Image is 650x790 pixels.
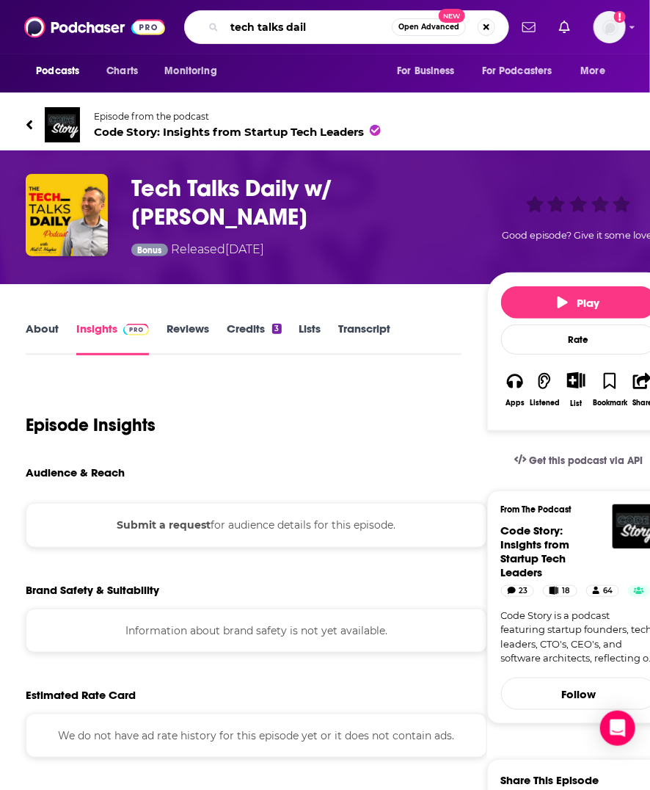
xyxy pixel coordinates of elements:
div: Listened [530,399,560,407]
h3: Tech Talks Daily w/ Noah Labhart [131,174,481,231]
div: Show More ButtonList [560,363,592,416]
div: for audience details for this episode. [26,503,487,547]
h3: Share This Episode [501,773,599,787]
a: Show notifications dropdown [553,15,576,40]
input: Search podcasts, credits, & more... [224,15,392,39]
button: Show profile menu [594,11,626,43]
span: 23 [519,584,527,598]
img: Podchaser - Follow, Share and Rate Podcasts [24,13,165,41]
h1: Episode Insights [26,414,156,436]
div: Open Intercom Messenger [600,711,635,746]
span: Monitoring [164,61,216,81]
a: 18 [543,585,577,597]
p: We do not have ad rate history for this episode yet or it does not contain ads. [40,728,473,744]
button: open menu [26,57,98,85]
span: 64 [603,584,613,598]
a: About [26,322,59,355]
a: 64 [586,585,619,597]
img: User Profile [594,11,626,43]
div: 3 [272,324,281,334]
h2: Brand Safety & Suitability [26,583,159,597]
button: Bookmark [592,363,628,416]
span: Logged in as kkitamorn [594,11,626,43]
button: open menu [571,57,624,85]
div: Apps [505,399,525,407]
span: Podcasts [36,61,79,81]
button: open menu [387,57,473,85]
div: Information about brand safety is not yet available. [26,609,487,653]
img: Code Story: Insights from Startup Tech Leaders [45,107,80,142]
button: open menu [472,57,574,85]
span: 18 [563,584,571,598]
span: For Business [397,61,455,81]
a: Lists [299,322,321,355]
a: Credits3 [227,322,281,355]
a: Charts [97,57,147,85]
span: New [439,9,465,23]
div: Released [DATE] [131,241,264,261]
div: Search podcasts, credits, & more... [184,10,509,44]
svg: Add a profile image [614,11,626,23]
a: InsightsPodchaser Pro [76,322,149,355]
a: 23 [501,585,535,597]
button: Open AdvancedNew [392,18,466,36]
button: Apps [501,363,529,416]
span: Episode from the podcast [94,111,381,122]
a: Reviews [167,322,209,355]
span: Code Story: Insights from Startup Tech Leaders [94,125,381,139]
button: Listened [529,363,560,416]
a: Transcript [339,322,391,355]
button: Show More Button [561,372,591,388]
h3: Audience & Reach [26,465,125,479]
span: Estimated Rate Card [26,688,136,702]
span: Bonus [138,246,162,255]
div: List [571,399,583,408]
span: Get this podcast via API [530,454,643,467]
a: Code Story: Insights from Startup Tech Leaders [501,523,570,579]
span: For Podcasters [482,61,552,81]
span: Charts [106,61,138,81]
span: More [581,61,606,81]
span: Play [558,296,599,310]
div: Bookmark [593,399,627,407]
button: Submit a request [117,517,211,533]
span: Open Advanced [398,23,459,31]
img: Tech Talks Daily w/ Noah Labhart [26,174,108,256]
img: Podchaser Pro [123,324,149,336]
a: Show notifications dropdown [516,15,541,40]
button: open menu [154,57,235,85]
h3: From The Podcast [501,504,645,515]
